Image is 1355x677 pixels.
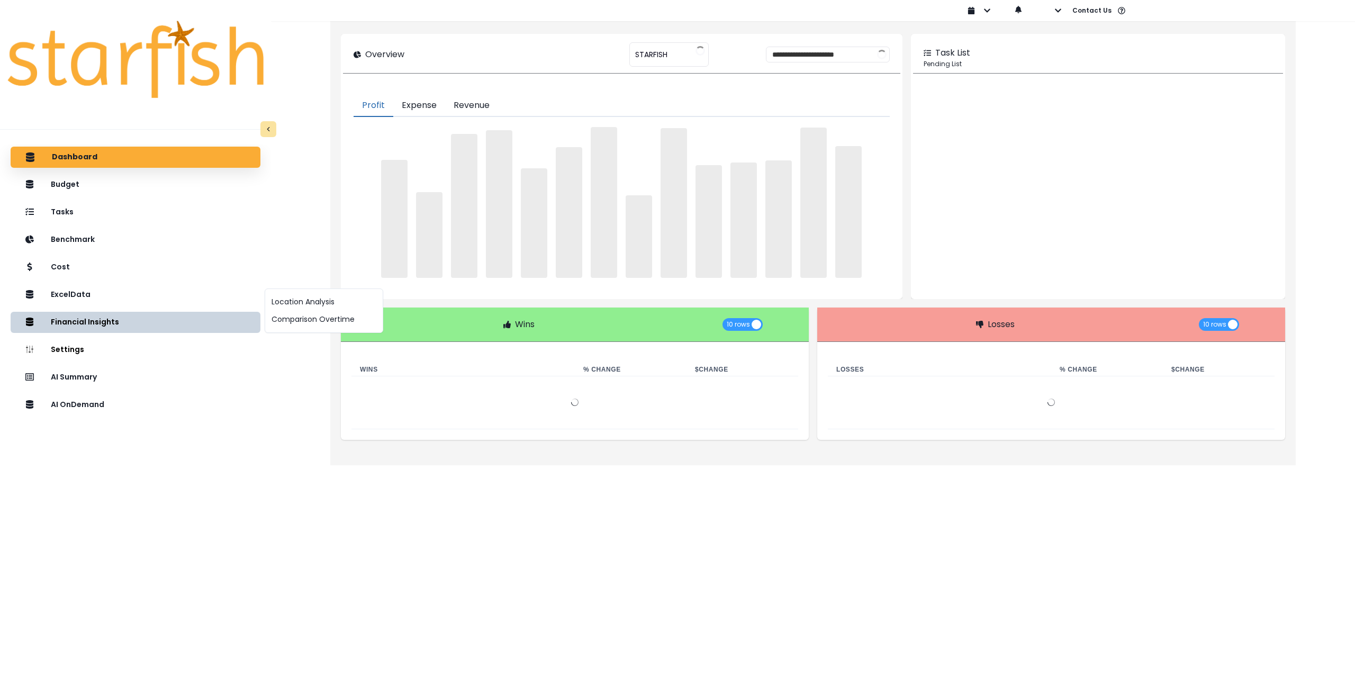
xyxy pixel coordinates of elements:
[445,95,498,117] button: Revenue
[1163,363,1275,376] th: $ Change
[265,293,383,311] button: Location Analysis
[416,192,442,278] span: ‌
[51,207,74,216] p: Tasks
[591,127,617,278] span: ‌
[11,174,260,195] button: Budget
[11,229,260,250] button: Benchmark
[515,318,535,331] p: Wins
[556,147,582,277] span: ‌
[11,257,260,278] button: Cost
[52,152,97,162] p: Dashboard
[354,95,393,117] button: Profit
[11,202,260,223] button: Tasks
[11,339,260,360] button: Settings
[1203,318,1226,331] span: 10 rows
[11,367,260,388] button: AI Summary
[381,160,408,278] span: ‌
[11,147,260,168] button: Dashboard
[265,311,383,328] button: Comparison Overtime
[11,284,260,305] button: ExcelData
[486,130,512,278] span: ‌
[51,263,70,272] p: Cost
[730,163,757,277] span: ‌
[51,235,95,244] p: Benchmark
[11,312,260,333] button: Financial Insights
[51,400,104,409] p: AI OnDemand
[1051,363,1163,376] th: % Change
[11,394,260,416] button: AI OnDemand
[835,146,862,277] span: ‌
[800,128,827,278] span: ‌
[988,318,1015,331] p: Losses
[828,363,1051,376] th: Losses
[521,168,547,278] span: ‌
[635,43,667,66] span: STARFISH
[935,47,970,59] p: Task List
[365,48,404,61] p: Overview
[695,165,722,277] span: ‌
[51,290,91,299] p: ExcelData
[575,363,686,376] th: % Change
[686,363,798,376] th: $ Change
[451,134,477,277] span: ‌
[393,95,445,117] button: Expense
[351,363,575,376] th: Wins
[51,180,79,189] p: Budget
[626,195,652,278] span: ‌
[661,128,687,277] span: ‌
[727,318,750,331] span: 10 rows
[924,59,1272,69] p: Pending List
[765,160,792,278] span: ‌
[51,373,97,382] p: AI Summary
